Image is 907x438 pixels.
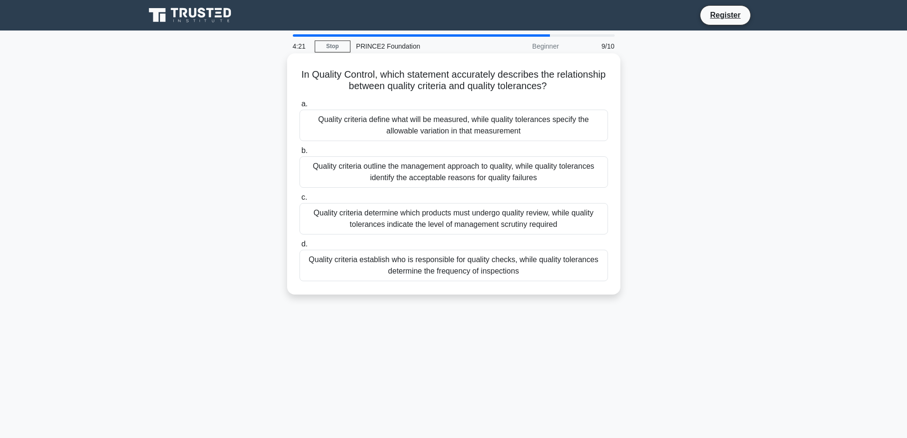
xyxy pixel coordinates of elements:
[350,37,481,56] div: PRINCE2 Foundation
[481,37,565,56] div: Beginner
[299,250,608,281] div: Quality criteria establish who is responsible for quality checks, while quality tolerances determ...
[565,37,620,56] div: 9/10
[315,41,350,52] a: Stop
[287,37,315,56] div: 4:21
[301,193,307,201] span: c.
[301,240,308,248] span: d.
[299,156,608,188] div: Quality criteria outline the management approach to quality, while quality tolerances identify th...
[299,203,608,234] div: Quality criteria determine which products must undergo quality review, while quality tolerances i...
[704,9,746,21] a: Register
[301,100,308,108] span: a.
[299,110,608,141] div: Quality criteria define what will be measured, while quality tolerances specify the allowable var...
[299,69,609,92] h5: In Quality Control, which statement accurately describes the relationship between quality criteri...
[301,146,308,154] span: b.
